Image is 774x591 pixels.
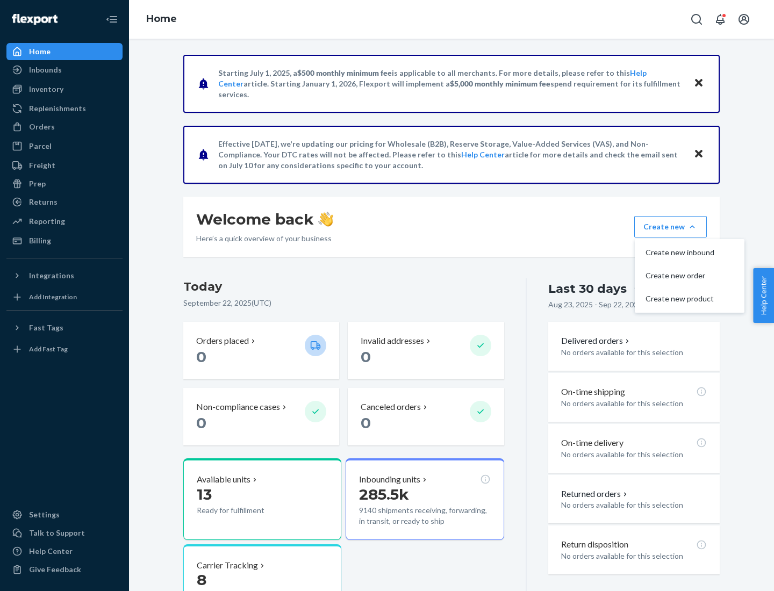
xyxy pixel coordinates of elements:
[361,401,421,413] p: Canceled orders
[637,264,742,287] button: Create new order
[218,68,683,100] p: Starting July 1, 2025, a is applicable to all merchants. For more details, please refer to this a...
[348,388,504,445] button: Canceled orders 0
[29,564,81,575] div: Give Feedback
[318,212,333,227] img: hand-wave emoji
[29,103,86,114] div: Replenishments
[548,280,627,297] div: Last 30 days
[101,9,123,30] button: Close Navigation
[196,335,249,347] p: Orders placed
[561,398,707,409] p: No orders available for this selection
[6,118,123,135] a: Orders
[637,287,742,311] button: Create new product
[686,9,707,30] button: Open Search Box
[146,13,177,25] a: Home
[561,347,707,358] p: No orders available for this selection
[6,561,123,578] button: Give Feedback
[692,76,706,91] button: Close
[29,322,63,333] div: Fast Tags
[6,232,123,249] a: Billing
[361,335,424,347] p: Invalid addresses
[450,79,550,88] span: $5,000 monthly minimum fee
[6,61,123,78] a: Inbounds
[29,235,51,246] div: Billing
[12,14,58,25] img: Flexport logo
[6,157,123,174] a: Freight
[29,270,74,281] div: Integrations
[6,43,123,60] a: Home
[561,551,707,561] p: No orders available for this selection
[138,4,185,35] ol: breadcrumbs
[29,216,65,227] div: Reporting
[646,295,714,302] span: Create new product
[6,341,123,358] a: Add Fast Tag
[218,139,683,171] p: Effective [DATE], we're updating our pricing for Wholesale (B2B), Reserve Storage, Value-Added Se...
[753,268,774,323] button: Help Center
[29,84,63,95] div: Inventory
[6,543,123,560] a: Help Center
[197,559,258,572] p: Carrier Tracking
[561,538,628,551] p: Return disposition
[461,150,505,159] a: Help Center
[561,437,623,449] p: On-time delivery
[197,505,296,516] p: Ready for fulfillment
[637,241,742,264] button: Create new inbound
[709,9,731,30] button: Open notifications
[6,319,123,336] button: Fast Tags
[6,175,123,192] a: Prep
[29,292,77,301] div: Add Integration
[183,298,504,308] p: September 22, 2025 ( UTC )
[6,267,123,284] button: Integrations
[561,335,632,347] button: Delivered orders
[359,505,490,527] p: 9140 shipments receiving, forwarding, in transit, or ready to ship
[361,348,371,366] span: 0
[29,528,85,538] div: Talk to Support
[646,272,714,279] span: Create new order
[197,473,250,486] p: Available units
[196,348,206,366] span: 0
[29,64,62,75] div: Inbounds
[196,401,280,413] p: Non-compliance cases
[646,249,714,256] span: Create new inbound
[29,178,46,189] div: Prep
[29,344,68,354] div: Add Fast Tag
[6,138,123,155] a: Parcel
[29,509,60,520] div: Settings
[196,414,206,432] span: 0
[196,210,333,229] h1: Welcome back
[183,278,504,295] h3: Today
[297,68,392,77] span: $500 monthly minimum fee
[361,414,371,432] span: 0
[29,121,55,132] div: Orders
[29,197,58,207] div: Returns
[561,449,707,460] p: No orders available for this selection
[183,322,339,379] button: Orders placed 0
[561,386,625,398] p: On-time shipping
[29,546,73,557] div: Help Center
[359,485,409,503] span: 285.5k
[634,216,707,237] button: Create newCreate new inboundCreate new orderCreate new product
[6,81,123,98] a: Inventory
[6,193,123,211] a: Returns
[197,571,206,589] span: 8
[183,388,339,445] button: Non-compliance cases 0
[183,458,341,540] button: Available units13Ready for fulfillment
[359,473,420,486] p: Inbounding units
[196,233,333,244] p: Here’s a quick overview of your business
[561,500,707,510] p: No orders available for this selection
[6,100,123,117] a: Replenishments
[29,46,51,57] div: Home
[561,488,629,500] button: Returned orders
[6,289,123,306] a: Add Integration
[6,506,123,523] a: Settings
[346,458,504,540] button: Inbounding units285.5k9140 shipments receiving, forwarding, in transit, or ready to ship
[29,160,55,171] div: Freight
[197,485,212,503] span: 13
[733,9,755,30] button: Open account menu
[29,141,52,152] div: Parcel
[692,147,706,162] button: Close
[348,322,504,379] button: Invalid addresses 0
[6,213,123,230] a: Reporting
